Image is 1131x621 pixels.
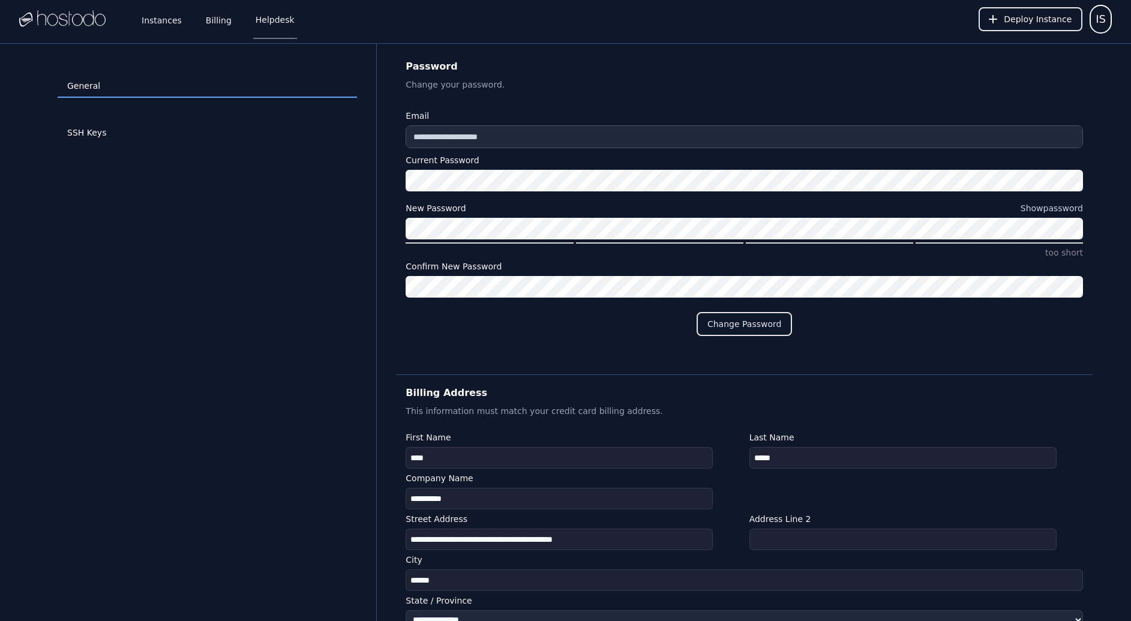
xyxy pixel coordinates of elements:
[406,553,1083,567] label: City
[406,512,739,526] label: Street Address
[1090,5,1112,34] button: User menu
[749,512,1083,526] label: Address Line 2
[979,7,1082,31] button: Deploy Instance
[19,10,106,28] img: Logo
[58,122,357,145] a: SSH Keys
[406,385,1083,401] h2: Billing Address
[58,75,357,98] a: General
[1021,202,1083,214] button: New Password
[406,471,1083,485] label: Company Name
[406,109,1083,123] label: Email
[406,58,1083,75] h2: Password
[406,201,466,215] div: New Password
[406,77,1083,92] p: Change your password.
[749,430,1083,445] label: Last Name
[697,312,792,336] button: Change Password
[406,247,1083,259] p: too short
[406,153,1083,167] label: Current Password
[406,430,739,445] label: First Name
[1096,11,1106,28] span: IS
[1004,13,1072,25] span: Deploy Instance
[406,593,1083,608] label: State / Province
[406,259,1083,274] label: Confirm New Password
[406,404,1083,418] p: This information must match your credit card billing address.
